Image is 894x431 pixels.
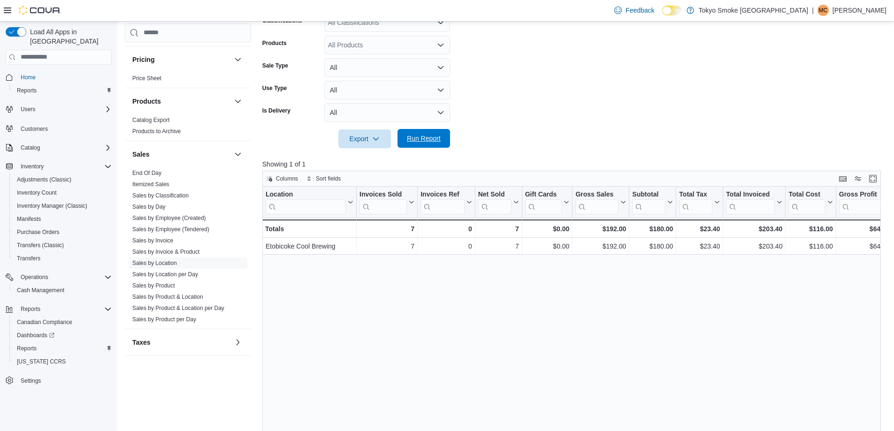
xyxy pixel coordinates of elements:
h3: Sales [132,150,150,159]
div: 0 [420,241,472,252]
div: Total Tax [679,190,712,214]
h3: Products [132,97,161,106]
div: 0 [420,223,472,234]
span: Price Sheet [132,75,161,82]
div: Location [266,190,346,214]
div: Total Tax [679,190,712,199]
span: Columns [276,175,298,182]
h3: Taxes [132,338,151,347]
button: Inventory Count [9,186,115,199]
span: Manifests [17,215,41,223]
span: Inventory Count [17,189,57,197]
div: Gift Cards [525,190,562,199]
div: Location [266,190,346,199]
a: Sales by Employee (Created) [132,215,206,221]
span: Export [344,129,385,148]
a: Sales by Employee (Tendered) [132,226,209,233]
a: Sales by Invoice [132,237,173,244]
button: Transfers (Classic) [9,239,115,252]
img: Cova [19,6,61,15]
div: $0.00 [525,241,570,252]
span: Users [17,104,112,115]
a: [US_STATE] CCRS [13,356,69,367]
label: Sale Type [262,62,288,69]
button: Inventory [17,161,47,172]
button: Total Tax [679,190,720,214]
span: Run Report [407,134,441,143]
input: Dark Mode [662,6,682,15]
button: Taxes [132,338,230,347]
a: Sales by Product & Location [132,294,203,300]
div: Etobicoke Cool Brewing [266,241,353,252]
button: Pricing [232,54,244,65]
div: $64.00 [839,241,890,252]
div: Gross Profit [839,190,882,199]
button: Total Invoiced [726,190,782,214]
span: Operations [17,272,112,283]
span: Inventory Manager (Classic) [13,200,112,212]
span: Washington CCRS [13,356,112,367]
button: Canadian Compliance [9,316,115,329]
button: Display options [852,173,863,184]
button: Purchase Orders [9,226,115,239]
a: End Of Day [132,170,161,176]
button: Enter fullscreen [867,173,879,184]
span: End Of Day [132,169,161,177]
a: Customers [17,123,52,135]
span: Inventory Manager (Classic) [17,202,87,210]
span: [US_STATE] CCRS [17,358,66,365]
span: Home [21,74,36,81]
button: Settings [2,374,115,387]
button: Run Report [397,129,450,148]
span: Cash Management [13,285,112,296]
button: Inventory [2,160,115,173]
div: Total Invoiced [726,190,775,199]
button: Reports [2,302,115,316]
span: Canadian Compliance [17,318,72,326]
div: Net Sold [478,190,511,199]
a: Itemized Sales [132,181,169,188]
div: Invoices Ref [420,190,464,199]
span: Catalog Export [132,116,169,124]
div: Total Cost [788,190,825,199]
span: Inventory [21,163,44,170]
button: Operations [2,271,115,284]
button: All [324,81,450,99]
a: Reports [13,343,40,354]
button: Adjustments (Classic) [9,173,115,186]
button: Users [17,104,39,115]
span: Reports [17,303,112,315]
a: Feedback [611,1,658,20]
button: Reports [9,342,115,355]
span: Inventory Count [13,187,112,198]
button: Taxes [232,337,244,348]
button: Sort fields [303,173,344,184]
div: Pricing [125,73,251,88]
span: Reports [21,305,40,313]
p: Tokyo Smoke [GEOGRAPHIC_DATA] [699,5,809,16]
span: Sales by Product & Location [132,293,203,301]
button: Users [2,103,115,116]
button: Gross Profit [839,190,890,214]
div: $116.00 [788,241,833,252]
span: Sales by Product [132,282,175,289]
span: Reports [13,343,112,354]
span: Sales by Product & Location per Day [132,304,224,312]
div: Sales [125,167,251,329]
nav: Complex example [6,67,112,412]
a: Manifests [13,213,45,225]
a: Dashboards [13,330,58,341]
span: Reports [17,87,37,94]
button: Sales [232,149,244,160]
a: Sales by Product per Day [132,316,196,323]
a: Products to Archive [132,128,181,135]
button: Export [338,129,391,148]
span: Sales by Classification [132,192,189,199]
div: $180.00 [632,241,673,252]
div: $23.40 [679,241,720,252]
span: Feedback [626,6,654,15]
span: Operations [21,273,48,281]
